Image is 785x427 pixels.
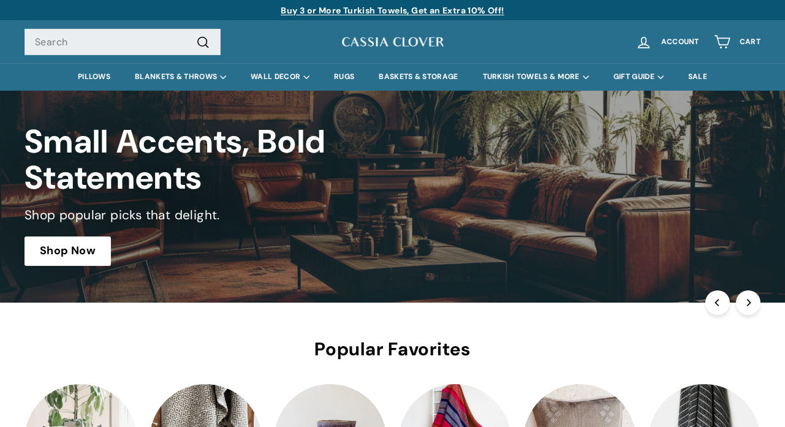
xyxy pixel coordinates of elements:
[123,63,238,91] summary: BLANKETS & THROWS
[322,63,366,91] a: RUGS
[736,290,760,315] button: Next
[238,63,322,91] summary: WALL DECOR
[707,24,768,60] a: Cart
[705,290,730,315] button: Previous
[740,38,760,46] span: Cart
[25,29,221,56] input: Search
[661,38,699,46] span: Account
[281,5,504,16] a: Buy 3 or More Turkish Towels, Get an Extra 10% Off!
[366,63,470,91] a: BASKETS & STORAGE
[601,63,676,91] summary: GIFT GUIDE
[471,63,601,91] summary: TURKISH TOWELS & MORE
[676,63,719,91] a: SALE
[628,24,707,60] a: Account
[25,339,760,360] h2: Popular Favorites
[66,63,123,91] a: PILLOWS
